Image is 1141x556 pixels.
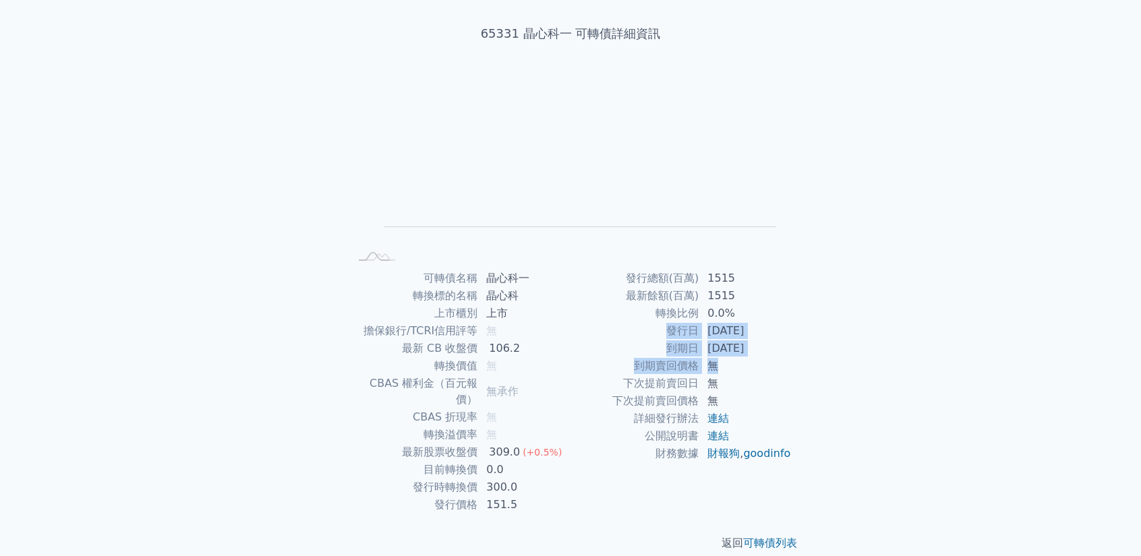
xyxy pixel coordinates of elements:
td: 發行日 [570,322,699,340]
td: 上市櫃別 [349,305,478,322]
td: 轉換價值 [349,357,478,375]
span: 無 [486,428,497,441]
a: 財報狗 [707,447,740,460]
td: 轉換標的名稱 [349,287,478,305]
td: 最新股票收盤價 [349,443,478,461]
td: 詳細發行辦法 [570,410,699,427]
span: (+0.5%) [523,447,562,458]
a: 連結 [707,412,729,425]
span: 無 [486,324,497,337]
td: [DATE] [699,322,792,340]
td: CBAS 權利金（百元報價） [349,375,478,408]
td: 300.0 [478,478,570,496]
span: 無 [486,359,497,372]
td: 0.0% [699,305,792,322]
td: 晶心科 [478,287,570,305]
td: 上市 [478,305,570,322]
p: 返回 [333,535,808,551]
a: goodinfo [743,447,790,460]
td: 最新餘額(百萬) [570,287,699,305]
td: 轉換比例 [570,305,699,322]
div: 309.0 [486,444,523,460]
td: 發行總額(百萬) [570,270,699,287]
a: 可轉債列表 [743,536,797,549]
td: 下次提前賣回價格 [570,392,699,410]
td: , [699,445,792,462]
td: 發行時轉換價 [349,478,478,496]
span: 無 [486,410,497,423]
td: 無 [699,375,792,392]
td: 可轉債名稱 [349,270,478,287]
td: 發行價格 [349,496,478,514]
td: 財務數據 [570,445,699,462]
td: 最新 CB 收盤價 [349,340,478,357]
h1: 65331 晶心科一 可轉債詳細資訊 [333,24,808,43]
td: 晶心科一 [478,270,570,287]
td: 1515 [699,287,792,305]
td: 公開說明書 [570,427,699,445]
td: [DATE] [699,340,792,357]
div: 106.2 [486,340,523,357]
td: 無 [699,392,792,410]
td: 無 [699,357,792,375]
span: 無承作 [486,385,519,398]
g: Chart [372,86,776,247]
td: 到期日 [570,340,699,357]
a: 連結 [707,429,729,442]
td: CBAS 折現率 [349,408,478,426]
td: 151.5 [478,496,570,514]
td: 擔保銀行/TCRI信用評等 [349,322,478,340]
td: 1515 [699,270,792,287]
td: 轉換溢價率 [349,426,478,443]
td: 0.0 [478,461,570,478]
td: 到期賣回價格 [570,357,699,375]
td: 下次提前賣回日 [570,375,699,392]
td: 目前轉換價 [349,461,478,478]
